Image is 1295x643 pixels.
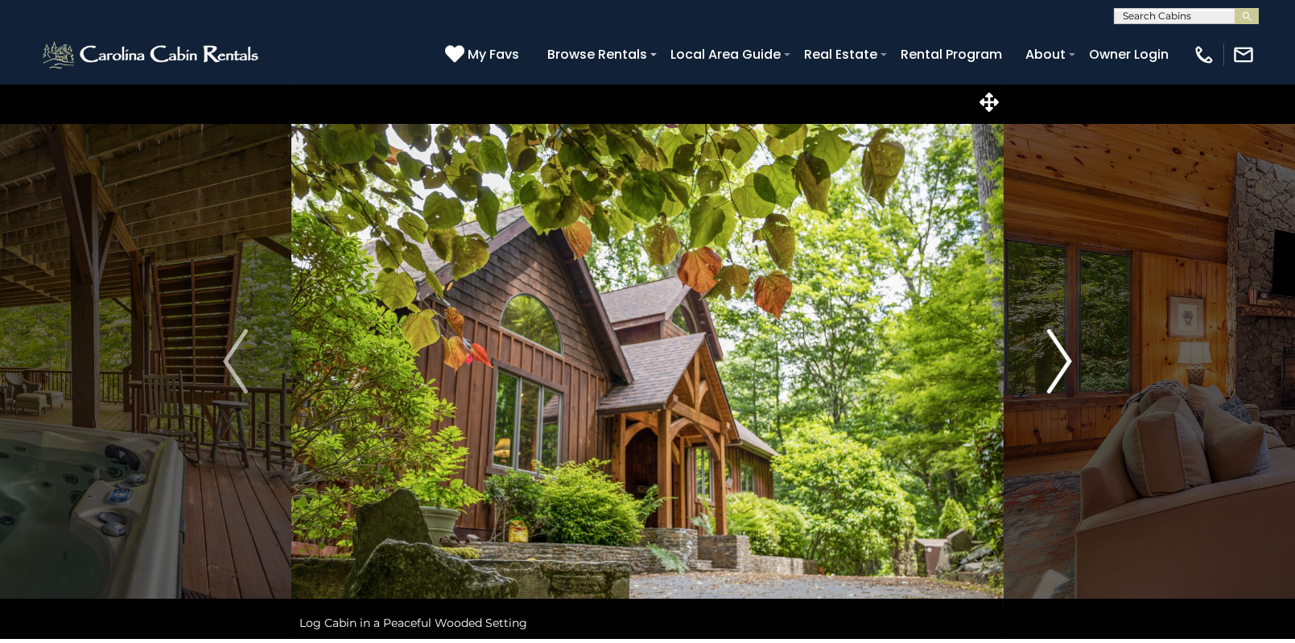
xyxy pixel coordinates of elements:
a: Rental Program [893,40,1010,68]
a: Browse Rentals [539,40,655,68]
img: mail-regular-white.png [1232,43,1255,66]
img: phone-regular-white.png [1193,43,1215,66]
img: White-1-2.png [40,39,263,71]
button: Previous [179,84,291,639]
a: Owner Login [1081,40,1177,68]
a: My Favs [445,44,523,65]
div: Log Cabin in a Peaceful Wooded Setting [291,607,1004,639]
a: Real Estate [796,40,885,68]
img: arrow [223,329,247,394]
img: arrow [1047,329,1071,394]
button: Next [1004,84,1116,639]
a: Local Area Guide [662,40,789,68]
span: My Favs [468,44,519,64]
a: About [1017,40,1074,68]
